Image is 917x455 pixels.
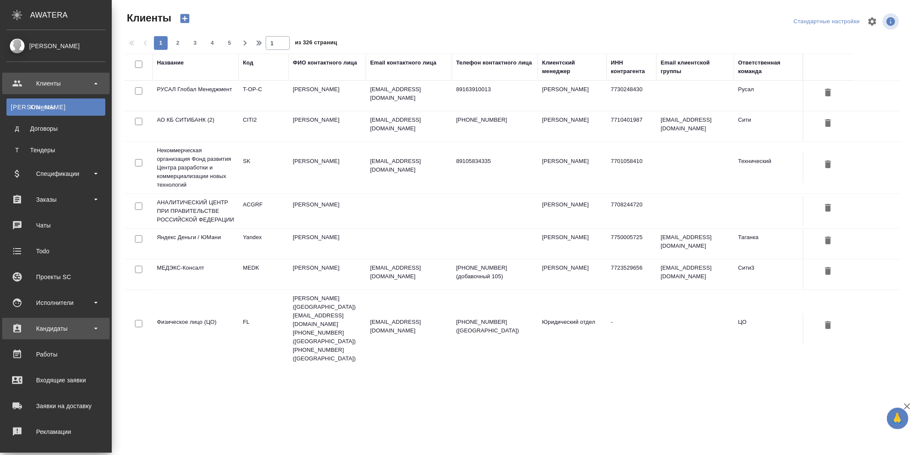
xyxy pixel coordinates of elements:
[456,116,534,124] p: [PHONE_NUMBER]
[538,259,607,289] td: [PERSON_NAME]
[607,259,656,289] td: 7723529656
[2,266,110,288] a: Проекты SC
[607,314,656,344] td: -
[656,259,734,289] td: [EMAIL_ADDRESS][DOMAIN_NAME]
[456,264,534,281] p: [PHONE_NUMBER] (добавочный 105)
[239,111,288,141] td: CITI2
[6,219,105,232] div: Чаты
[883,13,901,30] span: Посмотреть информацию
[153,229,239,259] td: Яндекс Деньги / ЮМани
[656,229,734,259] td: [EMAIL_ADDRESS][DOMAIN_NAME]
[295,37,337,50] span: из 326 страниц
[611,58,652,76] div: ИНН контрагента
[6,77,105,90] div: Клиенты
[6,322,105,335] div: Кандидаты
[734,259,803,289] td: Сити3
[239,259,288,289] td: MEDK
[607,196,656,226] td: 7708244720
[6,374,105,387] div: Входящие заявки
[6,348,105,361] div: Работы
[6,41,105,51] div: [PERSON_NAME]
[288,290,366,367] td: [PERSON_NAME] ([GEOGRAPHIC_DATA]) [EMAIL_ADDRESS][DOMAIN_NAME] [PHONE_NUMBER] ([GEOGRAPHIC_DATA])...
[6,98,105,116] a: [PERSON_NAME]Клиенты
[2,369,110,391] a: Входящие заявки
[821,157,835,173] button: Удалить
[607,229,656,259] td: 7750005725
[288,153,366,183] td: [PERSON_NAME]
[607,153,656,183] td: 7701058410
[370,116,448,133] p: [EMAIL_ADDRESS][DOMAIN_NAME]
[153,81,239,111] td: РУСАЛ Глобал Менеджмент
[821,116,835,132] button: Удалить
[821,264,835,280] button: Удалить
[288,111,366,141] td: [PERSON_NAME]
[239,196,288,226] td: ACGRF
[456,157,534,166] p: 89105834335
[607,111,656,141] td: 7710401987
[890,409,905,427] span: 🙏
[205,39,219,47] span: 4
[538,153,607,183] td: [PERSON_NAME]
[243,58,253,67] div: Код
[456,318,534,335] p: [PHONE_NUMBER] ([GEOGRAPHIC_DATA])
[171,36,185,50] button: 2
[223,36,236,50] button: 5
[2,215,110,236] a: Чаты
[293,58,357,67] div: ФИО контактного лица
[6,425,105,438] div: Рекламации
[6,296,105,309] div: Исполнители
[821,85,835,101] button: Удалить
[6,245,105,258] div: Todo
[239,314,288,344] td: FL
[370,318,448,335] p: [EMAIL_ADDRESS][DOMAIN_NAME]
[153,142,239,194] td: Некоммерческая организация Фонд развития Центра разработки и коммерциализации новых технологий
[542,58,602,76] div: Клиентский менеджер
[30,6,112,24] div: AWATERA
[656,111,734,141] td: [EMAIL_ADDRESS][DOMAIN_NAME]
[288,229,366,259] td: [PERSON_NAME]
[153,194,239,228] td: АНАЛИТИЧЕСКИЙ ЦЕНТР ПРИ ПРАВИТЕЛЬСТВЕ РОССИЙСКОЙ ФЕДЕРАЦИИ
[188,36,202,50] button: 3
[153,111,239,141] td: АО КБ СИТИБАНК (2)
[734,81,803,111] td: Русал
[456,85,534,94] p: 89163910013
[239,81,288,111] td: T-OP-C
[153,314,239,344] td: Физическое лицо (ЦО)
[223,39,236,47] span: 5
[6,193,105,206] div: Заказы
[288,259,366,289] td: [PERSON_NAME]
[887,408,908,429] button: 🙏
[538,81,607,111] td: [PERSON_NAME]
[738,58,798,76] div: Ответственная команда
[791,15,862,28] div: split button
[862,11,883,32] span: Настроить таблицу
[538,111,607,141] td: [PERSON_NAME]
[6,271,105,283] div: Проекты SC
[288,196,366,226] td: [PERSON_NAME]
[370,264,448,281] p: [EMAIL_ADDRESS][DOMAIN_NAME]
[456,58,532,67] div: Телефон контактного лица
[370,157,448,174] p: [EMAIL_ADDRESS][DOMAIN_NAME]
[6,400,105,412] div: Заявки на доставку
[239,229,288,259] td: Yandex
[538,229,607,259] td: [PERSON_NAME]
[6,141,105,159] a: ТТендеры
[734,229,803,259] td: Таганка
[157,58,184,67] div: Название
[125,11,171,25] span: Клиенты
[171,39,185,47] span: 2
[188,39,202,47] span: 3
[6,120,105,137] a: ДДоговоры
[6,167,105,180] div: Спецификации
[2,240,110,262] a: Todo
[288,81,366,111] td: [PERSON_NAME]
[205,36,219,50] button: 4
[821,318,835,334] button: Удалить
[734,153,803,183] td: Технический
[821,200,835,216] button: Удалить
[239,153,288,183] td: SK
[538,196,607,226] td: [PERSON_NAME]
[11,146,101,154] div: Тендеры
[2,421,110,443] a: Рекламации
[175,11,195,26] button: Создать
